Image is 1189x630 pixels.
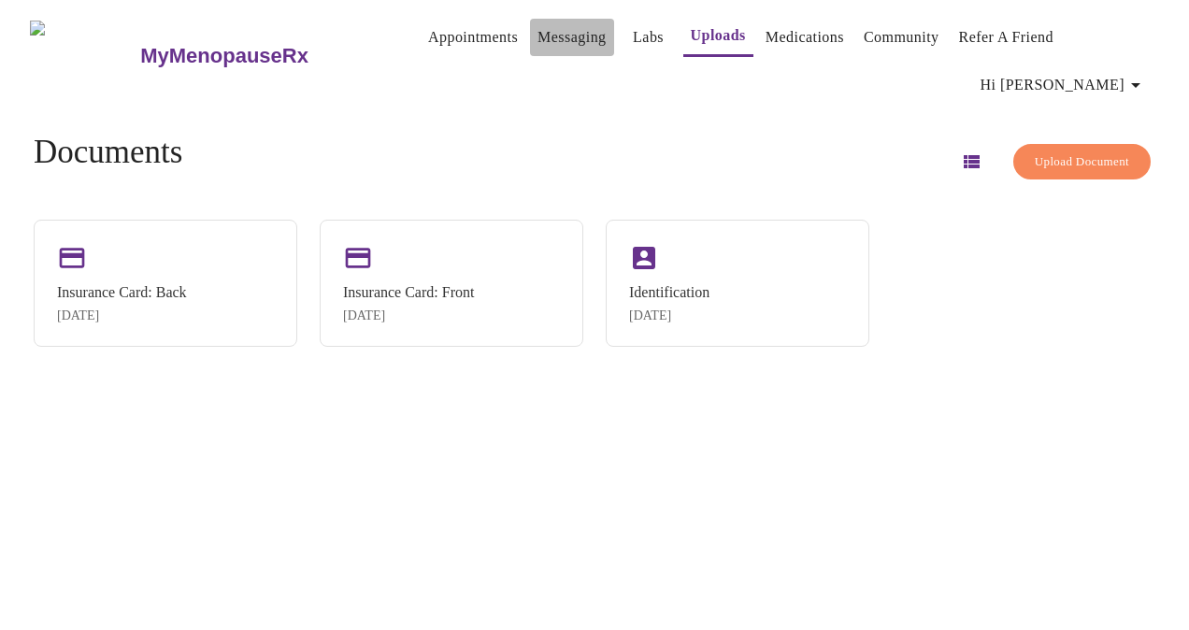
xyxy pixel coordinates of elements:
[30,21,138,91] img: MyMenopauseRx Logo
[952,19,1062,56] button: Refer a Friend
[343,308,474,323] div: [DATE]
[421,19,525,56] button: Appointments
[537,24,606,50] a: Messaging
[1035,151,1129,173] span: Upload Document
[34,134,182,171] h4: Documents
[758,19,852,56] button: Medications
[57,284,187,301] div: Insurance Card: Back
[619,19,679,56] button: Labs
[683,17,753,57] button: Uploads
[959,24,1054,50] a: Refer a Friend
[633,24,664,50] a: Labs
[57,308,187,323] div: [DATE]
[530,19,613,56] button: Messaging
[691,22,746,49] a: Uploads
[973,66,1154,104] button: Hi [PERSON_NAME]
[140,44,308,68] h3: MyMenopauseRx
[138,23,383,89] a: MyMenopauseRx
[629,284,709,301] div: Identification
[949,139,994,184] button: Switch to list view
[864,24,939,50] a: Community
[856,19,947,56] button: Community
[629,308,709,323] div: [DATE]
[766,24,844,50] a: Medications
[428,24,518,50] a: Appointments
[981,72,1147,98] span: Hi [PERSON_NAME]
[343,284,474,301] div: Insurance Card: Front
[1013,144,1151,180] button: Upload Document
